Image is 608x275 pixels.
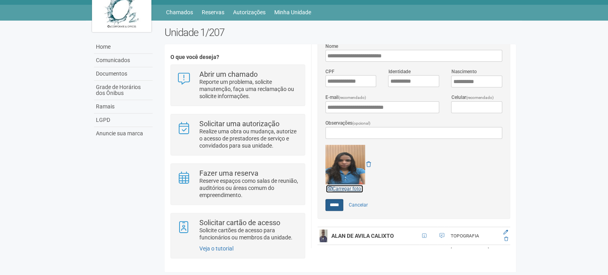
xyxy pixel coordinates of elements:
[94,54,153,67] a: Comunicados
[94,67,153,81] a: Documentos
[503,229,508,235] a: Editar membro
[325,184,363,193] a: Carregar foto
[344,199,372,211] a: Cancelar
[388,68,410,75] label: Identidade
[199,70,258,78] strong: Abrir um chamado
[94,100,153,114] a: Ramais
[325,68,335,75] label: CPF
[233,7,266,18] a: Autorizações
[199,218,280,227] strong: Solicitar cartão de acesso
[199,78,299,100] p: Reporte um problema, solicite manutenção, faça uma reclamação ou solicite informações.
[325,145,365,184] img: GetFile
[177,219,298,241] a: Solicitar cartão de acesso Solicite cartões de acesso para funcionários ou membros da unidade.
[451,68,476,75] label: Nascimento
[451,247,499,260] div: [EMAIL_ADDRESS][DOMAIN_NAME]
[199,128,299,149] p: Realize uma obra ou mudança, autorize o acesso de prestadores de serviço e convidados para sua un...
[325,43,338,50] label: Nome
[451,94,493,101] label: Celular
[325,94,366,101] label: E-mail
[352,121,371,125] span: (opcional)
[94,114,153,127] a: LGPD
[94,81,153,100] a: Grade de Horários dos Ônibus
[199,169,258,177] strong: Fazer uma reserva
[199,227,299,241] p: Solicite cartões de acesso para funcionários ou membros da unidade.
[466,95,493,100] span: (recomendado)
[366,161,371,167] a: Remover
[325,119,371,127] label: Observações
[94,40,153,54] a: Home
[199,245,233,252] a: Veja o tutorial
[338,95,366,100] span: (recomendado)
[199,177,299,199] p: Reserve espaços como salas de reunião, auditórios ou áreas comum do empreendimento.
[177,120,298,149] a: Solicitar uma autorização Realize uma obra ou mudança, autorize o acesso de prestadores de serviç...
[177,170,298,199] a: Fazer uma reserva Reserve espaços como salas de reunião, auditórios ou áreas comum do empreendime...
[451,233,499,239] div: TOPOGRAFIA
[199,119,279,128] strong: Solicitar uma autorização
[504,236,508,242] a: Excluir membro
[177,71,298,100] a: Abrir um chamado Reporte um problema, solicite manutenção, faça uma reclamação ou solicite inform...
[94,127,153,140] a: Anuncie sua marca
[164,27,516,38] h2: Unidade 1/207
[170,54,305,60] h4: O que você deseja?
[331,233,394,239] strong: ALAN DE AVILA CALIXTO
[319,229,327,242] img: user.png
[166,7,193,18] a: Chamados
[274,7,311,18] a: Minha Unidade
[202,7,224,18] a: Reservas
